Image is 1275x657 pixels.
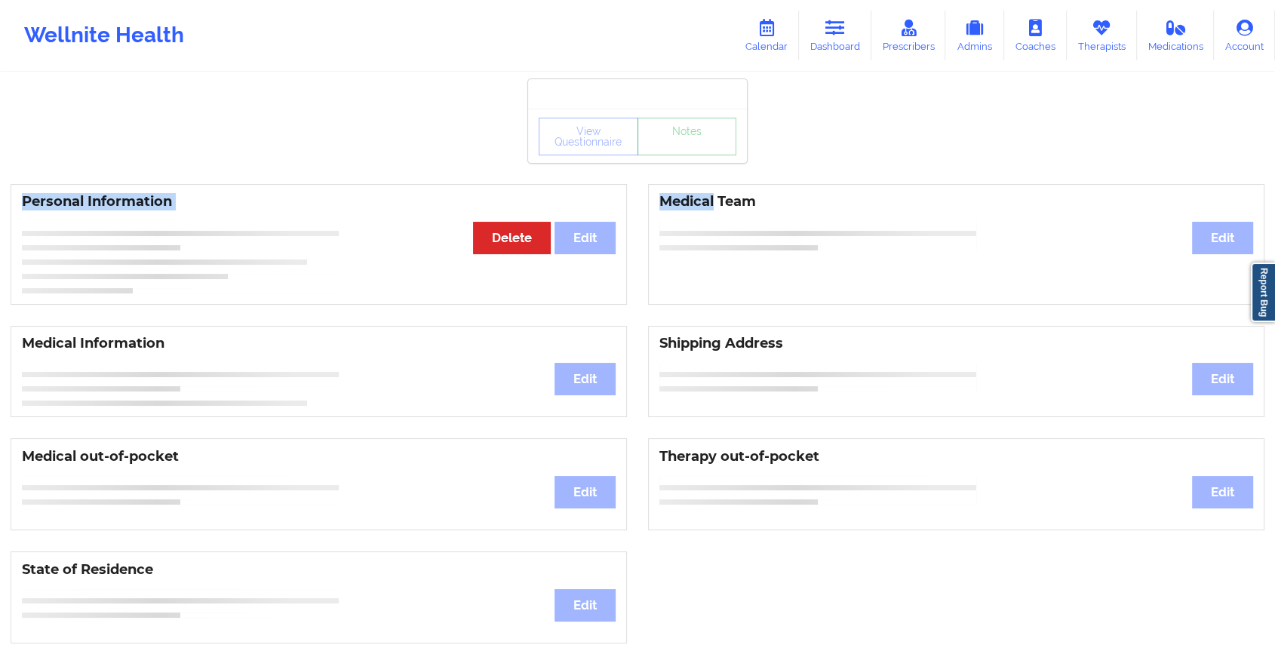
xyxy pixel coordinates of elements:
a: Calendar [734,11,799,60]
a: Account [1214,11,1275,60]
a: Admins [945,11,1004,60]
a: Coaches [1004,11,1067,60]
h3: Medical Information [22,335,616,352]
button: Delete [473,222,551,254]
a: Medications [1137,11,1215,60]
a: Dashboard [799,11,871,60]
a: Report Bug [1251,262,1275,322]
h3: Shipping Address [659,335,1253,352]
a: Prescribers [871,11,946,60]
h3: Therapy out-of-pocket [659,448,1253,465]
a: Therapists [1067,11,1137,60]
h3: State of Residence [22,561,616,579]
h3: Medical Team [659,193,1253,210]
h3: Medical out-of-pocket [22,448,616,465]
h3: Personal Information [22,193,616,210]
